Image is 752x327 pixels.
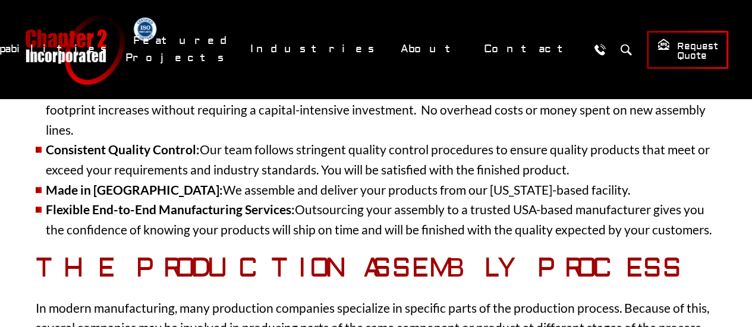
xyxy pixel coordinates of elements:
[46,182,223,197] strong: Made in [GEOGRAPHIC_DATA]:
[243,36,387,62] a: Industries
[36,139,716,179] li: Our team follows stringent quality control procedures to ensure quality products that meet or exc...
[657,38,718,62] span: Request Quote
[647,31,728,69] a: Request Quote
[476,36,583,62] a: Contact
[24,14,125,85] a: Chapter 2 Incorporated
[615,39,637,61] button: Search
[46,202,295,217] strong: Flexible End-to-End Manufacturing Services:
[589,39,611,61] a: Call Us
[36,199,716,239] li: Outsourcing your assembly to a trusted USA-based manufacturer gives you the confidence of knowing...
[36,80,716,140] li: When outsourcing your assembly or sub-assembly production, your company’s production footprint in...
[36,251,716,286] h2: The Production Assembly Process
[125,28,237,71] a: Featured Projects
[46,142,200,157] strong: Consistent Quality Control:
[36,180,716,200] li: We assemble and deliver your products from our [US_STATE]-based facility.
[393,36,470,62] a: About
